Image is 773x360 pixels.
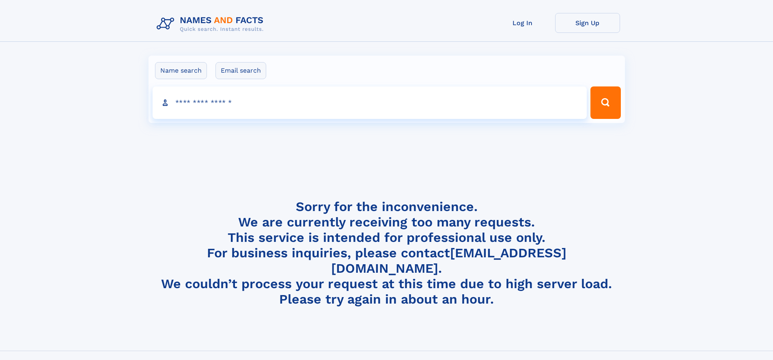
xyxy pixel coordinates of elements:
[490,13,555,33] a: Log In
[331,245,566,276] a: [EMAIL_ADDRESS][DOMAIN_NAME]
[590,86,620,119] button: Search Button
[155,62,207,79] label: Name search
[215,62,266,79] label: Email search
[153,199,620,307] h4: Sorry for the inconvenience. We are currently receiving too many requests. This service is intend...
[555,13,620,33] a: Sign Up
[153,13,270,35] img: Logo Names and Facts
[153,86,587,119] input: search input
